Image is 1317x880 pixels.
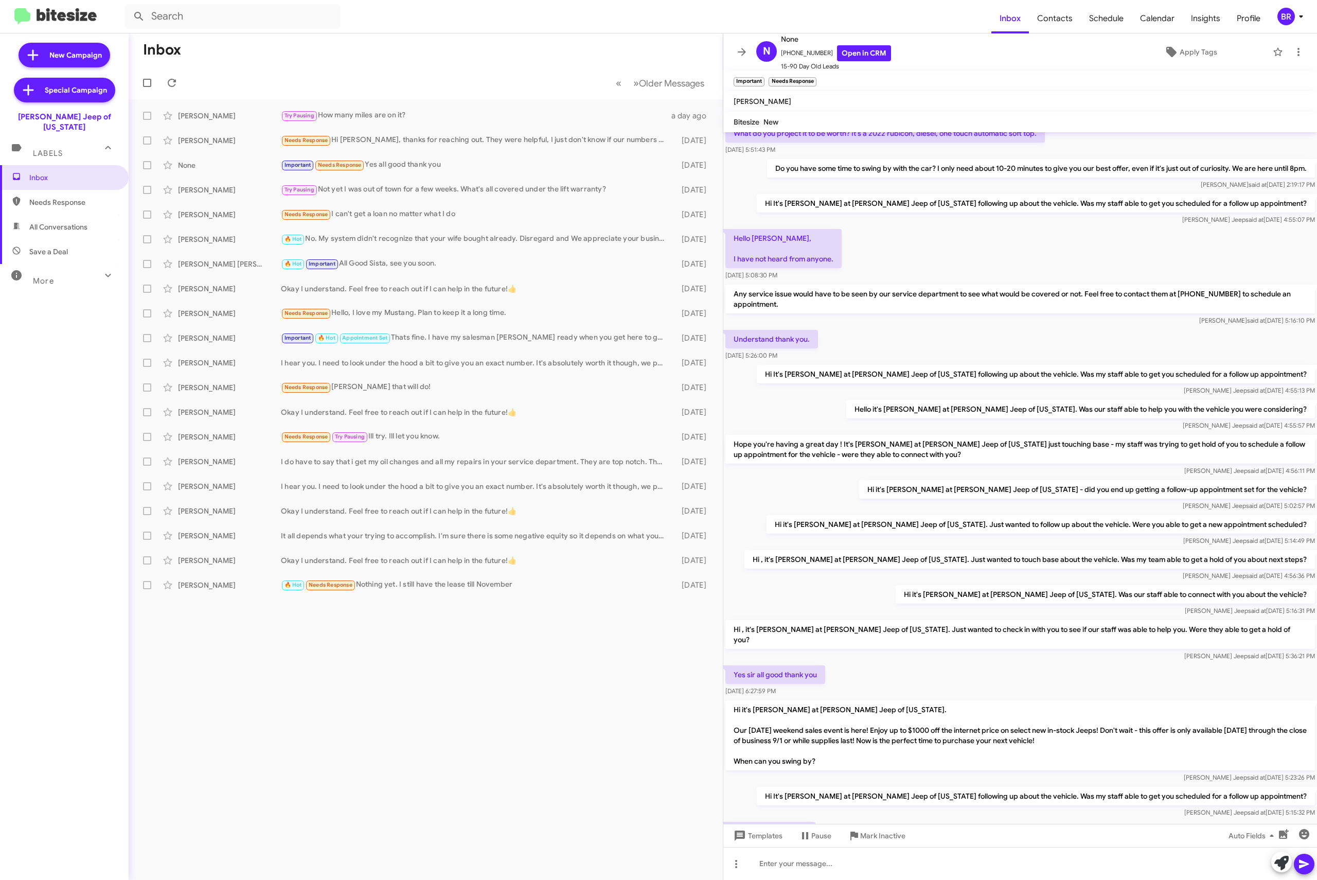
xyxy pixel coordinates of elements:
span: 🔥 Hot [284,236,302,242]
div: [PERSON_NAME] [178,111,281,121]
span: [PHONE_NUMBER] [781,45,891,61]
a: Schedule [1081,4,1132,33]
div: [PERSON_NAME] [178,432,281,442]
span: said at [1247,386,1265,394]
span: 🔥 Hot [284,260,302,267]
span: Auto Fields [1229,826,1278,845]
span: Try Pausing [284,112,314,119]
span: Important [309,260,335,267]
span: Contacts [1029,4,1081,33]
p: Hi It's [PERSON_NAME] at [PERSON_NAME] Jeep of [US_STATE] following up about the vehicle. Was my ... [757,787,1315,805]
div: [DATE] [670,284,715,294]
span: 🔥 Hot [284,582,302,588]
p: Hi It's [PERSON_NAME] at [PERSON_NAME] Jeep of [US_STATE] following up about the vehicle. Was my ... [757,365,1315,383]
div: [PERSON_NAME] [178,506,281,516]
div: It all depends what your trying to accomplish. I'm sure there is some negative equity so it depen... [281,531,670,541]
span: Bitesize [734,117,759,127]
span: [PERSON_NAME] Jeep [DATE] 5:15:32 PM [1184,808,1315,816]
div: Ill try. Ill let you know. [281,431,670,443]
div: None [178,160,281,170]
input: Search [124,4,341,29]
span: [DATE] 5:26:00 PM [725,351,777,359]
span: Important [284,162,311,168]
div: I do have to say that i get my oil changes and all my repairs in your service department. They ar... [281,456,670,467]
div: [DATE] [670,506,715,516]
a: New Campaign [19,43,110,67]
div: Okay I understand. Feel free to reach out if I can help in the future!👍 [281,555,670,566]
button: BR [1269,8,1306,25]
div: [PERSON_NAME] [178,284,281,294]
div: [PERSON_NAME] [178,209,281,220]
div: [PERSON_NAME] [178,555,281,566]
p: Hi , it's [PERSON_NAME] at [PERSON_NAME] Jeep of [US_STATE]. Just wanted to check in with you to ... [725,620,1315,649]
div: Thats fine. I have my salesman [PERSON_NAME] ready when you get here to get some information so w... [281,332,670,344]
span: said at [1246,502,1264,509]
span: [PERSON_NAME] Jeep [DATE] 5:16:31 PM [1185,607,1315,614]
small: Important [734,77,764,86]
p: Hi it's [PERSON_NAME] at [PERSON_NAME] Jeep of [US_STATE] - did you end up getting a follow-up ap... [859,480,1315,499]
div: a day ago [670,111,715,121]
p: Hello it's [PERSON_NAME] at [PERSON_NAME] Jeep of [US_STATE]. Was our staff able to help you with... [846,400,1315,418]
div: [PERSON_NAME] [178,481,281,491]
span: Inbox [29,172,117,183]
span: [PERSON_NAME] Jeep [DATE] 4:55:07 PM [1182,216,1315,223]
span: [PERSON_NAME] [DATE] 2:19:17 PM [1201,181,1315,188]
div: Hi [PERSON_NAME], thanks for reaching out. They were helpful, I just don't know if our numbers wi... [281,134,670,146]
p: Hi it's [PERSON_NAME] at [PERSON_NAME] Jeep of [US_STATE]. Our [DATE] weekend sales event is here... [725,700,1315,770]
a: Open in CRM [837,45,891,61]
span: Calendar [1132,4,1183,33]
button: Mark Inactive [840,826,914,845]
span: Needs Response [318,162,362,168]
div: [PERSON_NAME] [178,456,281,467]
span: [PERSON_NAME] Jeep [DATE] 4:55:57 PM [1183,421,1315,429]
span: Apply Tags [1180,43,1217,61]
span: Needs Response [284,433,328,440]
p: Hi It's [PERSON_NAME] at [PERSON_NAME] Jeep of [US_STATE] following up about the vehicle. Was my ... [757,194,1315,213]
span: [PERSON_NAME] Jeep [DATE] 4:55:13 PM [1184,386,1315,394]
div: [DATE] [670,358,715,368]
div: [DATE] [670,407,715,417]
span: [PERSON_NAME] Jeep [DATE] 5:36:21 PM [1184,652,1315,660]
button: Templates [723,826,791,845]
span: Needs Response [309,582,352,588]
div: [DATE] [670,259,715,269]
span: Insights [1183,4,1229,33]
span: [PERSON_NAME] Jeep [DATE] 4:56:36 PM [1183,572,1315,579]
div: Nothing yet. I still have the lease till November [281,579,670,591]
span: said at [1245,216,1263,223]
span: Needs Response [284,211,328,218]
span: [PERSON_NAME] Jeep [DATE] 4:56:11 PM [1184,467,1315,474]
div: [PERSON_NAME] [178,135,281,146]
div: [DATE] [670,382,715,393]
div: I hear you. I need to look under the hood a bit to give you an exact number. It's absolutely wort... [281,481,670,491]
h1: Inbox [143,42,181,58]
span: More [33,276,54,286]
div: [DATE] [670,481,715,491]
span: said at [1247,537,1265,544]
span: » [633,77,639,90]
div: [DATE] [670,185,715,195]
div: [PERSON_NAME] [PERSON_NAME] [178,259,281,269]
span: [PERSON_NAME] Jeep [DATE] 5:14:49 PM [1183,537,1315,544]
div: Okay I understand. Feel free to reach out if I can help in the future!👍 [281,506,670,516]
button: Next [627,73,710,94]
button: Apply Tags [1113,43,1268,61]
div: [PERSON_NAME] that will do! [281,381,670,393]
p: Yes sir all good thank you [725,665,825,684]
a: Special Campaign [14,78,115,102]
span: Important [284,335,311,341]
div: [DATE] [670,456,715,467]
div: [PERSON_NAME] [178,580,281,590]
span: None [781,33,891,45]
span: said at [1246,421,1264,429]
span: said at [1248,467,1266,474]
p: Understand thank you. [725,330,818,348]
div: [DATE] [670,333,715,343]
div: [DATE] [670,432,715,442]
p: Hi it's [PERSON_NAME] at [PERSON_NAME] Jeep of [US_STATE]. Just wanted to follow up about the veh... [767,515,1315,534]
span: Special Campaign [45,85,107,95]
p: What do you project it to be worth? It's a 2022 rubicon, diesel, one touch automatic soft top. [725,124,1045,143]
div: [DATE] [670,209,715,220]
div: [PERSON_NAME] [178,185,281,195]
span: All Conversations [29,222,87,232]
